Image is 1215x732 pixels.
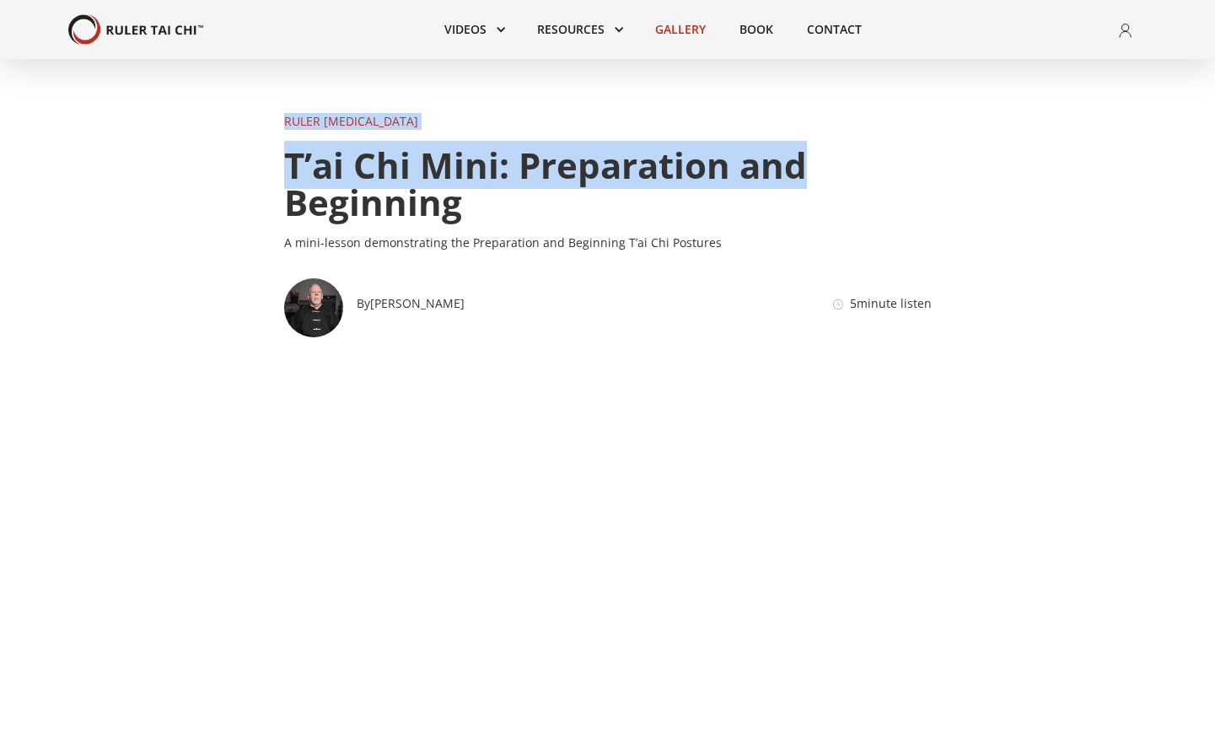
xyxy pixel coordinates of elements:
[427,11,520,48] div: Videos
[284,364,932,729] iframe: Vimeo embed
[790,11,879,48] a: Contact
[370,295,465,320] a: [PERSON_NAME]
[68,14,203,46] img: Your Brand Name
[638,11,723,48] a: Gallery
[857,295,932,312] p: minute listen
[357,295,370,312] p: By
[284,113,932,130] p: Ruler [MEDICAL_DATA]
[520,11,638,48] div: Resources
[284,234,932,251] p: A mini-lesson demonstrating the Preparation and Beginning T’ai Chi Postures
[723,11,790,48] a: Book
[284,147,932,221] h1: T’ai Chi Mini: Preparation and Beginning
[850,295,857,312] p: 5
